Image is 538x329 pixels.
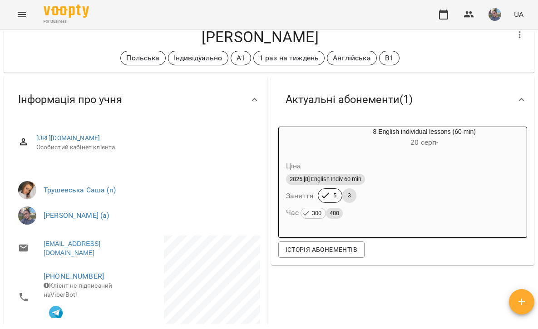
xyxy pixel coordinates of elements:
[44,239,126,257] a: [EMAIL_ADDRESS][DOMAIN_NAME]
[328,192,342,200] span: 5
[308,208,325,218] span: 300
[510,6,527,23] button: UA
[489,8,501,21] img: 12e81ef5014e817b1a9089eb975a08d3.jpeg
[4,76,267,123] div: Інформація про учня
[44,299,68,324] button: Клієнт підписаний на VooptyBot
[278,241,365,258] button: Історія абонементів
[44,186,116,194] a: Трушевська Саша (п)
[126,53,159,64] p: Польська
[231,51,251,65] div: A1
[279,127,527,230] button: 8 English individual lessons (60 min)20 серп- Ціна2025 [8] English Indiv 60 minЗаняття53Час 300480
[286,206,343,219] h6: Час
[326,208,343,218] span: 480
[410,138,438,147] span: 20 серп -
[271,76,535,123] div: Актуальні абонементи(1)
[44,272,104,280] a: [PHONE_NUMBER]
[49,306,63,319] img: Telegram
[44,19,89,25] span: For Business
[36,143,253,152] span: Особистий кабінет клієнта
[379,51,400,65] div: B1
[259,53,319,64] p: 1 раз на тиждень
[44,5,89,18] img: Voopty Logo
[120,51,165,65] div: Польська
[168,51,228,65] div: Індивідуально
[18,181,36,199] img: Трушевська Саша (п)
[11,28,509,46] h4: [PERSON_NAME]
[237,53,245,64] p: A1
[253,51,325,65] div: 1 раз на тиждень
[333,53,370,64] p: Англійська
[44,282,112,298] span: Клієнт не підписаний на ViberBot!
[286,190,314,202] h6: Заняття
[322,127,527,149] div: 8 English individual lessons (60 min)
[514,10,523,19] span: UA
[279,127,322,149] div: 8 English individual lessons (60 min)
[36,134,100,142] a: [URL][DOMAIN_NAME]
[385,53,394,64] p: B1
[286,93,413,107] span: Актуальні абонементи ( 1 )
[327,51,376,65] div: Англійська
[18,93,122,107] span: Інформація про учня
[286,175,365,183] span: 2025 [8] English Indiv 60 min
[174,53,222,64] p: Індивідуально
[342,192,356,200] span: 3
[18,206,36,225] img: Павленко Світлана (а)
[44,211,109,220] a: [PERSON_NAME] (а)
[286,160,301,172] h6: Ціна
[286,244,357,255] span: Історія абонементів
[11,4,33,25] button: Menu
